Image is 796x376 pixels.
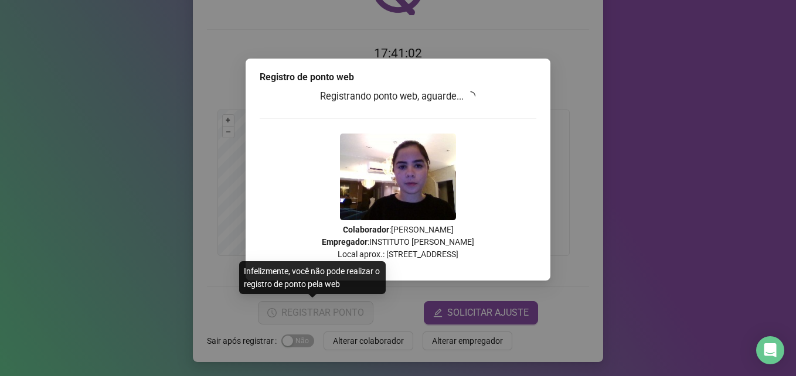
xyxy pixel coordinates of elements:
[260,224,536,261] p: : [PERSON_NAME] : INSTITUTO [PERSON_NAME] Local aprox.: [STREET_ADDRESS]
[756,336,784,364] div: Open Intercom Messenger
[340,134,456,220] img: Z
[260,70,536,84] div: Registro de ponto web
[466,91,475,101] span: loading
[343,225,389,234] strong: Colaborador
[260,89,536,104] h3: Registrando ponto web, aguarde...
[239,261,386,294] div: Infelizmente, você não pode realizar o registro de ponto pela web
[322,237,368,247] strong: Empregador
